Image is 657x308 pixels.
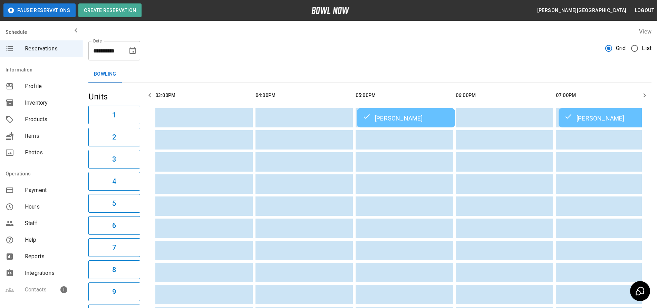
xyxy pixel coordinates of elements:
[25,99,77,107] span: Inventory
[616,44,626,52] span: Grid
[632,4,657,17] button: Logout
[88,172,140,191] button: 4
[88,216,140,235] button: 6
[456,86,553,105] th: 06:00PM
[25,186,77,194] span: Payment
[88,128,140,146] button: 2
[25,82,77,90] span: Profile
[155,86,253,105] th: 03:00PM
[25,252,77,261] span: Reports
[88,66,122,83] button: Bowling
[88,282,140,301] button: 9
[311,7,349,14] img: logo
[126,44,139,58] button: Choose date, selected date is Aug 22, 2025
[639,28,651,35] label: View
[25,203,77,211] span: Hours
[25,269,77,277] span: Integrations
[88,260,140,279] button: 8
[642,44,651,52] span: List
[88,150,140,169] button: 3
[25,219,77,228] span: Staff
[88,106,140,124] button: 1
[112,242,116,253] h6: 7
[112,220,116,231] h6: 6
[88,238,140,257] button: 7
[25,148,77,157] span: Photos
[78,3,142,17] button: Create Reservation
[112,132,116,143] h6: 2
[356,86,453,105] th: 05:00PM
[25,132,77,140] span: Items
[112,286,116,297] h6: 9
[88,66,651,83] div: inventory tabs
[534,4,629,17] button: [PERSON_NAME][GEOGRAPHIC_DATA]
[112,109,116,121] h6: 1
[25,45,77,53] span: Reservations
[88,194,140,213] button: 5
[25,236,77,244] span: Help
[3,3,76,17] button: Pause Reservations
[25,115,77,124] span: Products
[112,176,116,187] h6: 4
[112,198,116,209] h6: 5
[363,114,450,122] div: [PERSON_NAME]
[255,86,353,105] th: 04:00PM
[112,154,116,165] h6: 3
[112,264,116,275] h6: 8
[88,91,140,102] h5: Units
